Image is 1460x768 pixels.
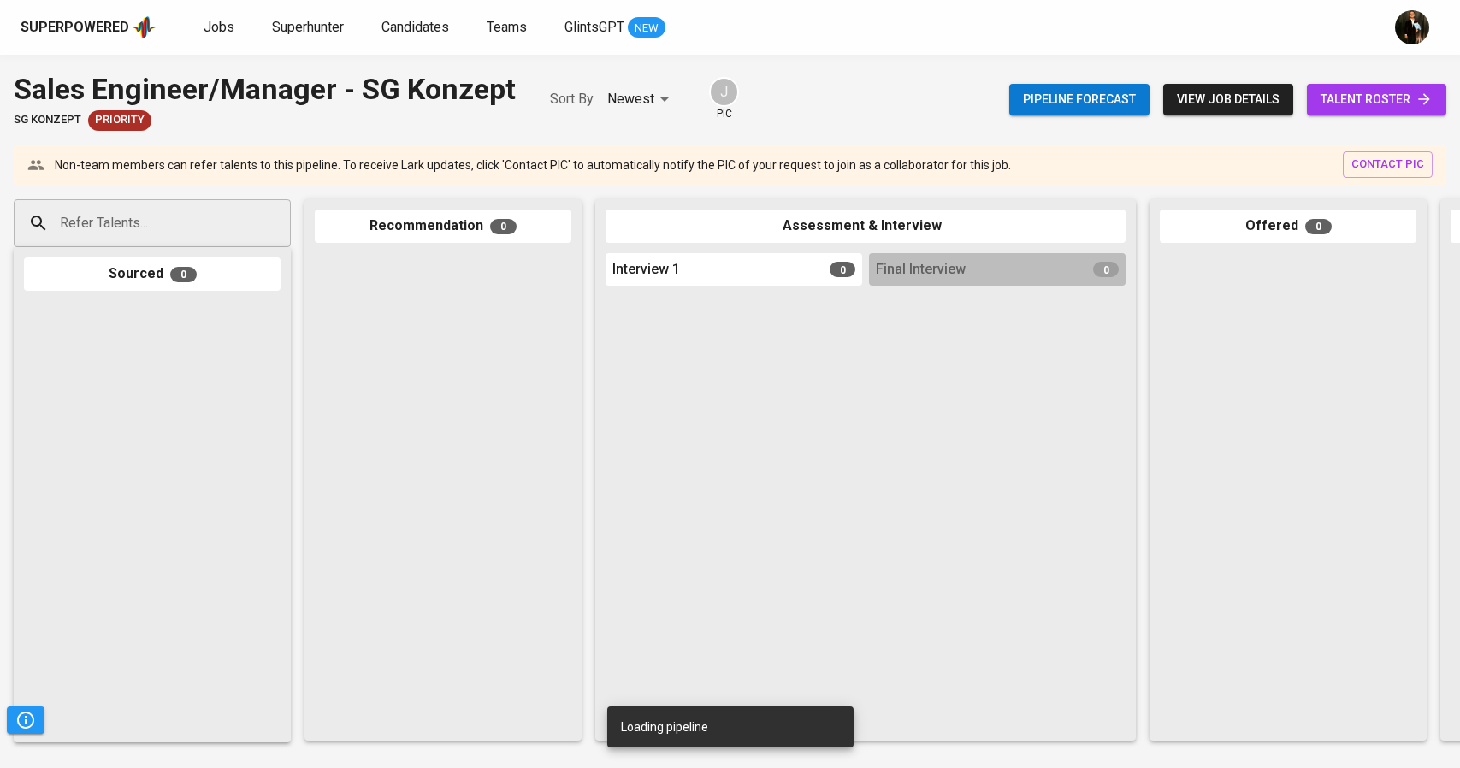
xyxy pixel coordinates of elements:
[21,15,156,40] a: Superpoweredapp logo
[1163,84,1293,115] button: view job details
[606,210,1126,243] div: Assessment & Interview
[315,210,571,243] div: Recommendation
[830,262,855,277] span: 0
[21,18,129,38] div: Superpowered
[1023,89,1136,110] span: Pipeline forecast
[14,68,516,110] div: Sales Engineer/Manager - SG Konzept
[272,17,347,38] a: Superhunter
[381,19,449,35] span: Candidates
[628,20,665,37] span: NEW
[133,15,156,40] img: app logo
[1307,84,1446,115] a: talent roster
[170,267,197,282] span: 0
[487,19,527,35] span: Teams
[1009,84,1150,115] button: Pipeline forecast
[1321,89,1433,110] span: talent roster
[24,257,281,291] div: Sourced
[1160,210,1416,243] div: Offered
[607,89,654,109] p: Newest
[88,110,151,131] div: New Job received from Demand Team
[876,260,966,280] span: Final Interview
[487,17,530,38] a: Teams
[1177,89,1280,110] span: view job details
[381,17,452,38] a: Candidates
[14,112,81,128] span: SG Konzept
[612,260,680,280] span: Interview 1
[204,17,238,38] a: Jobs
[272,19,344,35] span: Superhunter
[550,89,594,109] p: Sort By
[709,77,739,107] div: J
[1093,262,1119,277] span: 0
[88,112,151,128] span: Priority
[1343,151,1433,178] button: contact pic
[1305,219,1332,234] span: 0
[564,19,624,35] span: GlintsGPT
[7,706,44,734] button: Pipeline Triggers
[204,19,234,35] span: Jobs
[1395,10,1429,44] img: ridlo@glints.com
[1351,155,1424,174] span: contact pic
[607,84,675,115] div: Newest
[621,712,708,742] div: Loading pipeline
[709,77,739,121] div: pic
[490,219,517,234] span: 0
[55,157,1011,174] p: Non-team members can refer talents to this pipeline. To receive Lark updates, click 'Contact PIC'...
[281,222,285,225] button: Open
[564,17,665,38] a: GlintsGPT NEW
